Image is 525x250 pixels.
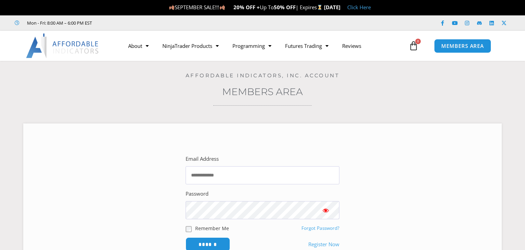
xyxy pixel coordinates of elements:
[220,5,225,10] img: 🍂
[102,19,204,26] iframe: Customer reviews powered by Trustpilot
[324,4,340,11] strong: [DATE]
[274,4,296,11] strong: 50% OFF
[399,36,429,56] a: 0
[312,201,339,219] button: Show password
[335,38,368,54] a: Reviews
[301,225,339,231] a: Forgot Password?
[186,189,208,199] label: Password
[441,43,484,49] span: MEMBERS AREA
[434,39,491,53] a: MEMBERS AREA
[169,5,174,10] img: 🍂
[278,38,335,54] a: Futures Trading
[347,4,371,11] a: Click Here
[25,19,92,27] span: Mon - Fri: 8:00 AM – 6:00 PM EST
[308,240,339,249] a: Register Now
[233,4,260,11] strong: 20% OFF +
[415,39,421,44] span: 0
[222,86,303,97] a: Members Area
[317,5,322,10] img: ⌛
[169,4,324,11] span: SEPTEMBER SALE!!! Up To | Expires
[195,225,229,232] label: Remember Me
[226,38,278,54] a: Programming
[121,38,407,54] nav: Menu
[121,38,156,54] a: About
[186,154,219,164] label: Email Address
[156,38,226,54] a: NinjaTrader Products
[186,72,340,79] a: Affordable Indicators, Inc. Account
[26,34,99,58] img: LogoAI | Affordable Indicators – NinjaTrader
